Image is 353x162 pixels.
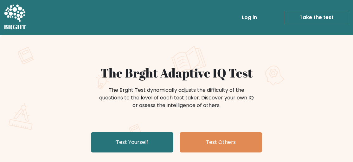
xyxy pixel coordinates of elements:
a: Test Yourself [91,132,173,152]
div: The Brght Test dynamically adjusts the difficulty of the questions to the level of each test take... [97,86,256,109]
a: BRGHT [4,3,27,32]
h5: BRGHT [4,23,27,31]
a: Log in [239,11,260,24]
a: Test Others [180,132,262,152]
h1: The Brght Adaptive IQ Test [22,65,331,80]
a: Take the test [284,11,349,24]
